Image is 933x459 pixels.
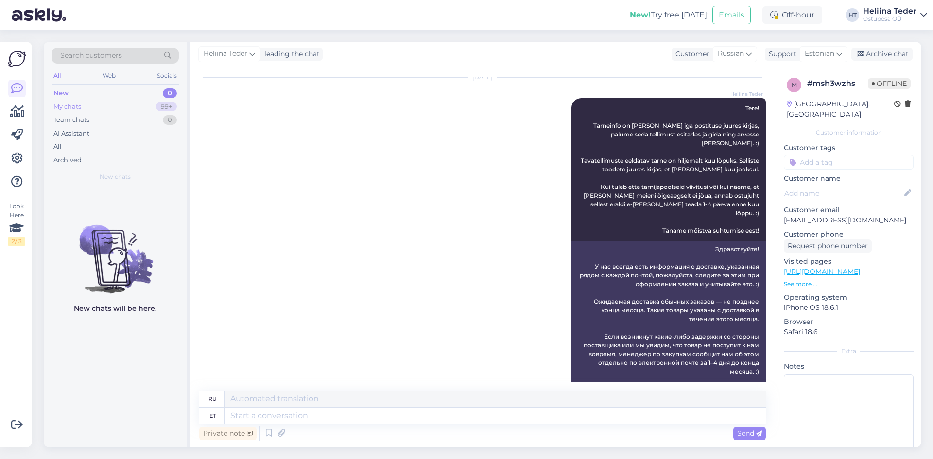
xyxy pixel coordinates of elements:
div: leading the chat [260,49,320,59]
span: Tere! Tarneinfo on [PERSON_NAME] iga postituse juures kirjas, palume seda tellimust esitades jälg... [581,104,760,234]
div: Private note [199,427,257,440]
span: Send [737,429,762,438]
button: Emails [712,6,751,24]
img: Askly Logo [8,50,26,68]
span: Estonian [805,49,834,59]
p: Customer phone [784,229,914,239]
p: Customer tags [784,143,914,153]
span: New chats [100,172,131,181]
p: Safari 18.6 [784,327,914,337]
div: [GEOGRAPHIC_DATA], [GEOGRAPHIC_DATA] [787,99,894,119]
p: [EMAIL_ADDRESS][DOMAIN_NAME] [784,215,914,225]
a: Heliina TederOstupesa OÜ [863,7,927,23]
div: Support [765,49,796,59]
div: # msh3wzhs [807,78,868,89]
div: Ostupesa OÜ [863,15,916,23]
b: New! [630,10,651,19]
div: Try free [DATE]: [630,9,708,21]
div: Team chats [53,115,89,125]
div: Extra [784,347,914,356]
a: [URL][DOMAIN_NAME] [784,267,860,276]
p: New chats will be here. [74,304,156,314]
p: Customer email [784,205,914,215]
div: [DATE] [199,73,766,82]
div: et [209,408,216,424]
div: Customer information [784,128,914,137]
span: Offline [868,78,911,89]
div: 0 [163,88,177,98]
p: Customer name [784,173,914,184]
p: See more ... [784,280,914,289]
div: New [53,88,69,98]
span: Search customers [60,51,122,61]
p: iPhone OS 18.6.1 [784,303,914,313]
div: Web [101,69,118,82]
span: m [792,81,797,88]
p: Operating system [784,292,914,303]
div: Look Here [8,202,25,246]
div: HT [846,8,859,22]
p: Browser [784,317,914,327]
span: Russian [718,49,744,59]
div: AI Assistant [53,129,89,138]
div: My chats [53,102,81,112]
p: Notes [784,361,914,372]
input: Add name [784,188,902,199]
div: 0 [163,115,177,125]
div: Socials [155,69,179,82]
div: All [52,69,63,82]
div: Customer [672,49,709,59]
div: Off-hour [762,6,822,24]
div: Archived [53,155,82,165]
div: Request phone number [784,239,872,253]
div: 2 / 3 [8,237,25,246]
input: Add a tag [784,155,914,170]
div: Archive chat [851,48,913,61]
p: Visited pages [784,256,914,267]
div: All [53,142,62,152]
img: No chats [44,207,187,295]
span: Heliina Teder [204,49,247,59]
div: Здравствуйте! У нас всегда есть информация о доставке, указанная рядом с каждой почтой, пожалуйст... [571,241,766,397]
div: ru [208,391,217,407]
div: 99+ [156,102,177,112]
div: Heliina Teder [863,7,916,15]
span: Heliina Teder [726,90,763,98]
